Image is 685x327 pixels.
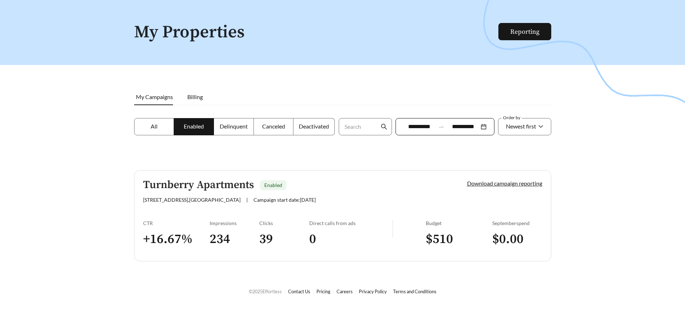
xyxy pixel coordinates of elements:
[134,23,499,42] h1: My Properties
[492,220,542,226] div: September spend
[506,123,536,130] span: Newest first
[210,220,260,226] div: Impressions
[136,93,173,100] span: My Campaigns
[134,170,551,261] a: Turnberry ApartmentsEnabled[STREET_ADDRESS],[GEOGRAPHIC_DATA]|Campaign start date:[DATE]Download ...
[426,231,492,247] h3: $ 510
[143,220,210,226] div: CTR
[143,179,254,191] h5: Turnberry Apartments
[438,123,444,130] span: swap-right
[262,123,285,130] span: Canceled
[492,231,542,247] h3: $ 0.00
[438,123,444,130] span: to
[143,197,241,203] span: [STREET_ADDRESS] , [GEOGRAPHIC_DATA]
[264,182,282,188] span: Enabled
[392,220,393,237] img: line
[259,231,309,247] h3: 39
[510,28,539,36] a: Reporting
[210,231,260,247] h3: 234
[151,123,157,130] span: All
[299,123,329,130] span: Deactivated
[381,123,387,130] span: search
[187,93,203,100] span: Billing
[259,220,309,226] div: Clicks
[498,23,551,40] button: Reporting
[426,220,492,226] div: Budget
[309,220,392,226] div: Direct calls from ads
[184,123,204,130] span: Enabled
[143,231,210,247] h3: + 16.67 %
[220,123,248,130] span: Delinquent
[309,231,392,247] h3: 0
[467,180,542,187] a: Download campaign reporting
[254,197,316,203] span: Campaign start date: [DATE]
[246,197,248,203] span: |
